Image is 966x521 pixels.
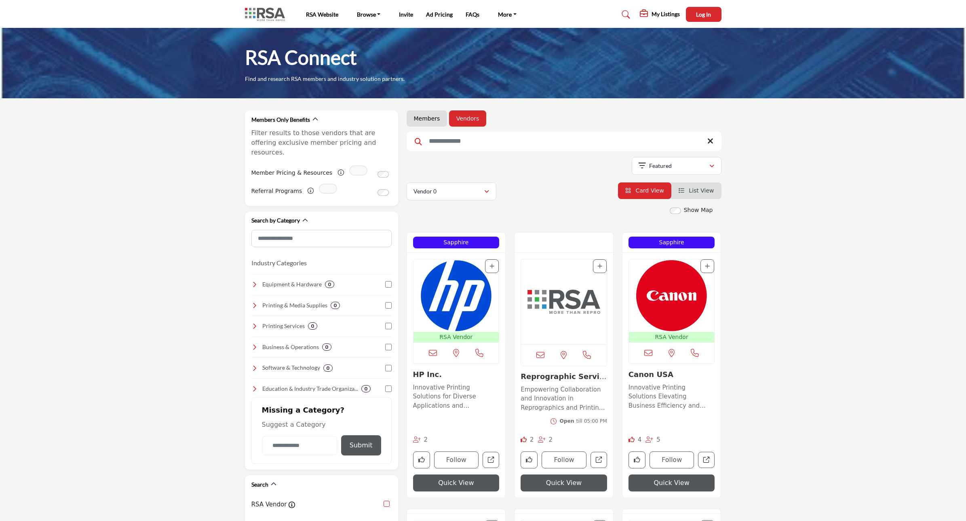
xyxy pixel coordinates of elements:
[365,386,367,392] b: 0
[251,166,333,180] label: Member Pricing & Resources
[521,372,606,390] a: Reprographic Service...
[361,385,371,392] div: 0 Results For Education & Industry Trade Organizations
[385,344,392,350] input: Select Business & Operations checkbox
[262,406,381,420] h2: Missing a Category?
[245,45,357,70] h1: RSA Connect
[413,474,500,491] button: Quick View
[689,187,714,194] span: List View
[489,263,494,269] a: Add To List
[591,452,607,468] a: Open reprographic-services-association-rsa in new tab
[262,421,326,428] span: Suggest a Category
[466,11,479,18] a: FAQs
[521,372,607,381] h3: Reprographic Services Association (RSA)
[483,452,499,468] a: Open hp-inc in new tab
[413,370,500,379] h3: HP Inc.
[378,189,389,196] input: Switch to Referral Programs
[560,418,574,424] span: Open
[521,474,607,491] button: Quick View
[413,370,442,379] a: HP Inc.
[629,370,715,379] h3: Canon USA
[399,11,413,18] a: Invite
[521,383,607,413] a: Empowering Collaboration and Innovation in Reprographics and Printing Across [GEOGRAPHIC_DATA] In...
[378,171,389,178] input: Switch to Member Pricing & Resources
[671,182,721,199] li: List View
[629,436,635,443] i: Likes
[560,417,607,425] div: till 05:00 PM
[245,75,405,83] p: Find and research RSA members and industry solution partners.
[413,383,500,411] p: Innovative Printing Solutions for Diverse Applications and Exceptional Results Operating at the f...
[629,383,715,411] p: Innovative Printing Solutions Elevating Business Efficiency and Connectivity With a strong footho...
[262,322,305,330] h4: Printing Services: Professional printing solutions, including large-format, digital, and offset p...
[331,302,340,309] div: 0 Results For Printing & Media Supplies
[415,333,498,341] p: RSA Vendor
[251,128,392,157] p: Filter results to those vendors that are offering exclusive member pricing and resources.
[456,114,479,123] a: Vendors
[251,500,287,509] label: RSA Vendor
[549,436,553,443] span: 2
[306,11,338,18] a: RSA Website
[629,370,673,379] a: Canon USA
[650,451,694,468] button: Follow
[413,259,499,332] img: HP Inc.
[308,322,317,330] div: 0 Results For Printing Services
[251,216,300,224] h2: Search by Category
[631,333,713,341] p: RSA Vendor
[625,187,664,194] a: View Card
[618,182,671,199] li: Card View
[492,9,522,20] a: More
[434,451,479,468] button: Follow
[262,364,320,372] h4: Software & Technology: Advanced software and digital tools for print management, automation, and ...
[629,259,715,332] img: Canon USA
[384,501,390,507] input: RSA Vendor checkbox
[538,435,553,445] div: Followers
[632,157,721,175] button: Featured
[262,436,337,455] input: Category Name
[262,280,322,288] h4: Equipment & Hardware : Top-quality printers, copiers, and finishing equipment to enhance efficien...
[614,8,635,21] a: Search
[679,187,714,194] a: View List
[407,131,721,151] input: Search Keyword
[629,474,715,491] button: Quick View
[413,435,428,445] div: Followers
[645,435,660,445] div: Followers
[413,381,500,411] a: Innovative Printing Solutions for Diverse Applications and Exceptional Results Operating at the f...
[698,452,715,468] a: Open canon-usa in new tab
[251,258,307,268] button: Industry Categories
[649,162,672,170] p: Featured
[251,230,392,247] input: Search Category
[341,435,381,455] button: Submit
[521,451,538,468] button: Like company
[416,238,497,247] p: Sapphire
[385,302,392,309] input: Select Printing & Media Supplies checkbox
[385,365,392,371] input: Select Software & Technology checkbox
[262,301,327,309] h4: Printing & Media Supplies: A wide range of high-quality paper, films, inks, and specialty materia...
[351,9,386,20] a: Browse
[385,323,392,329] input: Select Printing Services checkbox
[325,344,328,350] b: 0
[251,184,302,198] label: Referral Programs
[424,436,428,443] span: 2
[385,385,392,392] input: Select Education & Industry Trade Organizations checkbox
[629,259,715,342] a: Open Listing in new tab
[407,182,496,200] button: Vendor 0
[311,323,314,329] b: 0
[413,259,499,342] a: Open Listing in new tab
[262,343,319,351] h4: Business & Operations: Essential resources for financial management, marketing, and operations to...
[251,481,268,489] h2: Search
[414,114,440,123] a: Members
[696,11,711,18] span: Log In
[251,116,310,124] h2: Members Only Benefits
[652,11,680,18] h5: My Listings
[413,187,437,195] p: Vendor 0
[521,259,607,344] a: Open Listing in new tab
[521,385,607,413] p: Empowering Collaboration and Innovation in Reprographics and Printing Across [GEOGRAPHIC_DATA] In...
[413,451,430,468] button: Like company
[635,187,664,194] span: Card View
[705,263,710,269] a: Add To List
[334,303,337,308] b: 0
[322,343,331,351] div: 0 Results For Business & Operations
[328,282,331,287] b: 0
[542,451,586,468] button: Follow
[638,436,642,443] span: 4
